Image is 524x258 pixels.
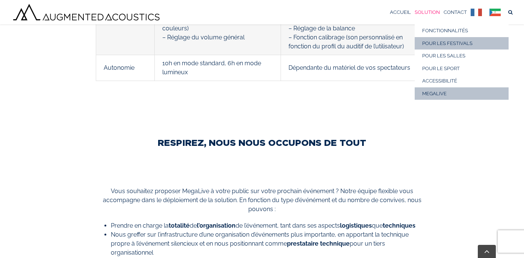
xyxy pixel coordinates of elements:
[422,40,473,46] span: POUR LES FESTIVALS
[103,187,421,213] span: Vous souhaitez proposer MegaLive à votre public sur votre prochain événement ? Notre équipe flexi...
[169,222,190,229] strong: totalité
[422,91,447,96] span: MEGALIVE
[415,75,509,87] a: ACCESSIBILITÉ
[111,222,415,229] span: Prendre en charge la de de l’événement, tant dans ses aspects que
[96,55,154,81] td: Autonomie
[415,10,440,15] span: SOLUTION
[422,78,457,84] span: ACCESSIBILITÉ
[340,222,372,229] strong: logistiques
[281,55,428,81] td: Dépendante du matériel de vos spectateurs
[422,53,465,58] span: POUR LES SALLES
[154,55,281,81] td: 10h en mode standard, 6h en mode lumineux
[415,87,509,100] a: MEGALIVE
[137,136,387,149] p: RESPIREZ, NOUS NOUS OCCUPONS DE TOUT
[415,49,509,62] a: POUR LES SALLES
[197,222,236,229] strong: l’organisation
[415,24,509,37] a: FONCTIONNALITÉS
[11,2,162,22] img: Augmented Acoustics Logo
[415,62,509,75] a: POUR LE SPORT
[422,66,460,71] span: POUR LE SPORT
[111,231,409,256] span: Nous greffer sur l’infrastructure d’une organisation d’événements plus importante, en apportant l...
[415,37,509,50] a: POUR LES FESTIVALS
[383,222,415,229] strong: techniques
[287,240,350,247] strong: prestataire technique
[390,10,411,15] span: ACCUEIL
[422,28,468,33] span: FONCTIONNALITÉS
[444,10,467,15] span: CONTACT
